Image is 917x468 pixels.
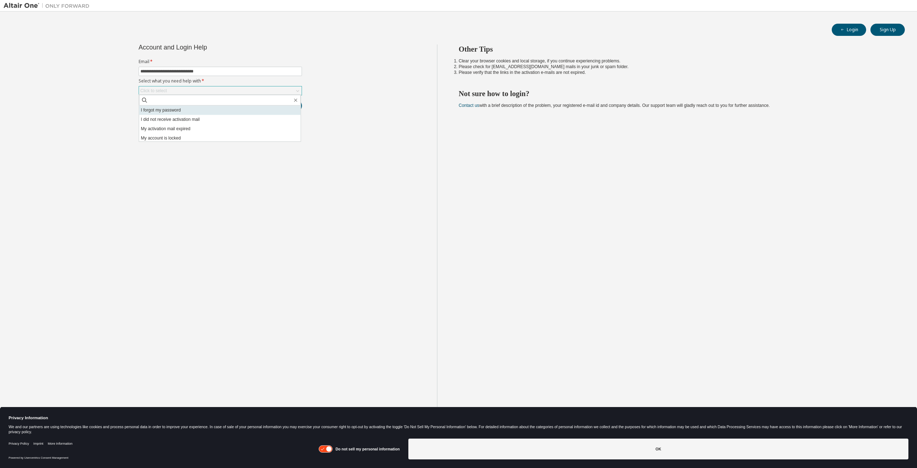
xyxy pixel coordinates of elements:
a: Contact us [459,103,479,108]
button: Sign Up [870,24,905,36]
button: Login [832,24,866,36]
label: Email [139,59,302,65]
div: Account and Login Help [139,44,269,50]
li: Clear your browser cookies and local storage, if you continue experiencing problems. [459,58,892,64]
h2: Not sure how to login? [459,89,892,98]
li: Please check for [EMAIL_ADDRESS][DOMAIN_NAME] mails in your junk or spam folder. [459,64,892,70]
label: Select what you need help with [139,78,302,84]
span: with a brief description of the problem, your registered e-mail id and company details. Our suppo... [459,103,770,108]
li: I forgot my password [139,105,301,115]
li: Please verify that the links in the activation e-mails are not expired. [459,70,892,75]
div: Click to select [140,88,167,94]
div: Click to select [139,86,302,95]
h2: Other Tips [459,44,892,54]
img: Altair One [4,2,93,9]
